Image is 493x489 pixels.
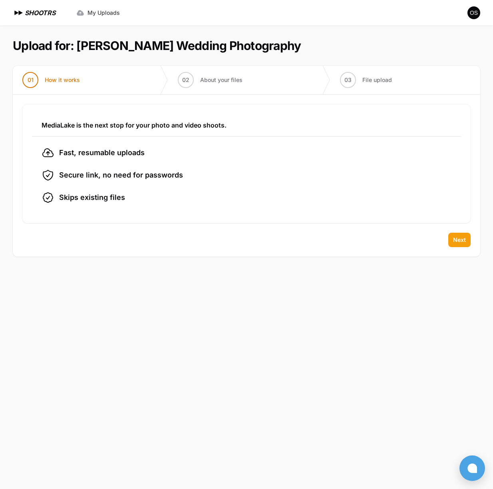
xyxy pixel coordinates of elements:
[72,6,125,20] a: My Uploads
[448,233,471,247] button: Next
[200,76,243,84] span: About your files
[453,236,466,244] span: Next
[13,38,301,53] h1: Upload for: [PERSON_NAME] Wedding Photography
[25,8,56,18] h1: SHOOTRS
[182,76,189,84] span: 02
[13,8,56,18] a: SHOOTRS SHOOTRS
[87,9,120,17] span: My Uploads
[59,147,145,158] span: Fast, resumable uploads
[459,455,485,481] button: Open chat window
[59,192,125,203] span: Skips existing files
[168,66,252,94] button: 02 About your files
[28,76,34,84] span: 01
[59,170,183,181] span: Secure link, no need for passwords
[467,6,480,19] img: Avatar of Once Like a Spark
[467,6,480,19] button: User menu
[13,8,25,18] img: SHOOTRS
[362,76,392,84] span: File upload
[42,120,451,130] h3: MediaLake is the next stop for your photo and video shoots.
[330,66,402,94] button: 03 File upload
[45,76,80,84] span: How it works
[13,66,89,94] button: 01 How it works
[344,76,352,84] span: 03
